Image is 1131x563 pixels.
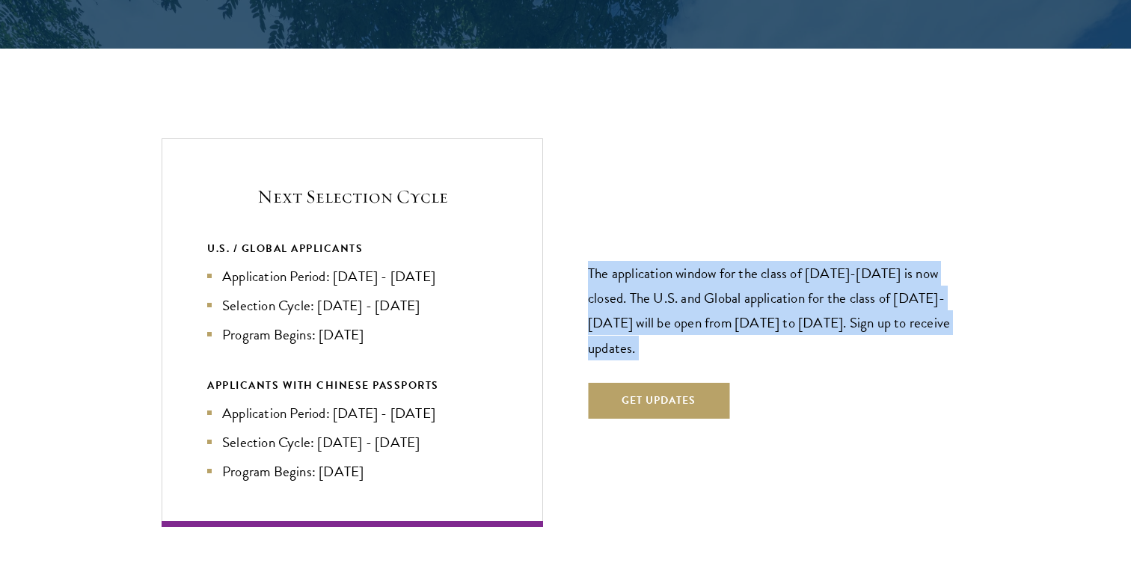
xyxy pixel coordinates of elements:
li: Application Period: [DATE] - [DATE] [207,402,497,424]
li: Application Period: [DATE] - [DATE] [207,265,497,287]
button: Get Updates [588,383,729,419]
div: APPLICANTS WITH CHINESE PASSPORTS [207,376,497,395]
p: The application window for the class of [DATE]-[DATE] is now closed. The U.S. and Global applicat... [588,261,969,360]
h5: Next Selection Cycle [207,184,497,209]
li: Selection Cycle: [DATE] - [DATE] [207,431,497,453]
li: Program Begins: [DATE] [207,461,497,482]
li: Program Begins: [DATE] [207,324,497,345]
li: Selection Cycle: [DATE] - [DATE] [207,295,497,316]
div: U.S. / GLOBAL APPLICANTS [207,239,497,258]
